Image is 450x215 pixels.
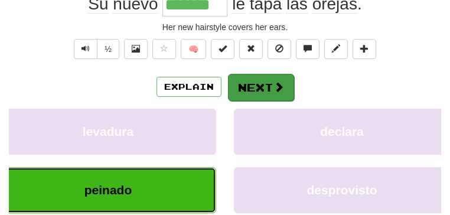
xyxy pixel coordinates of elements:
button: desprovisto [234,167,450,213]
button: Favorite sentence (alt+f) [152,39,176,59]
button: Set this sentence to 100% Mastered (alt+m) [211,39,234,59]
button: declara [234,109,450,155]
button: Edit sentence (alt+d) [324,39,348,59]
button: Ignore sentence (alt+i) [268,39,291,59]
button: 🧠 [181,39,206,59]
button: Play sentence audio (ctl+space) [74,39,97,59]
span: desprovisto [306,183,377,197]
span: levadura [83,125,133,138]
button: Discuss sentence (alt+u) [296,39,319,59]
span: declara [320,125,364,138]
button: Next [228,74,294,101]
button: Show image (alt+x) [124,39,148,59]
span: peinado [84,183,132,197]
button: Add to collection (alt+a) [353,39,376,59]
button: Reset to 0% Mastered (alt+r) [239,39,263,59]
button: Explain [156,77,221,97]
div: Text-to-speech controls [71,39,119,65]
div: Her new hairstyle covers her ears. [9,21,441,33]
button: ½ [97,39,119,59]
